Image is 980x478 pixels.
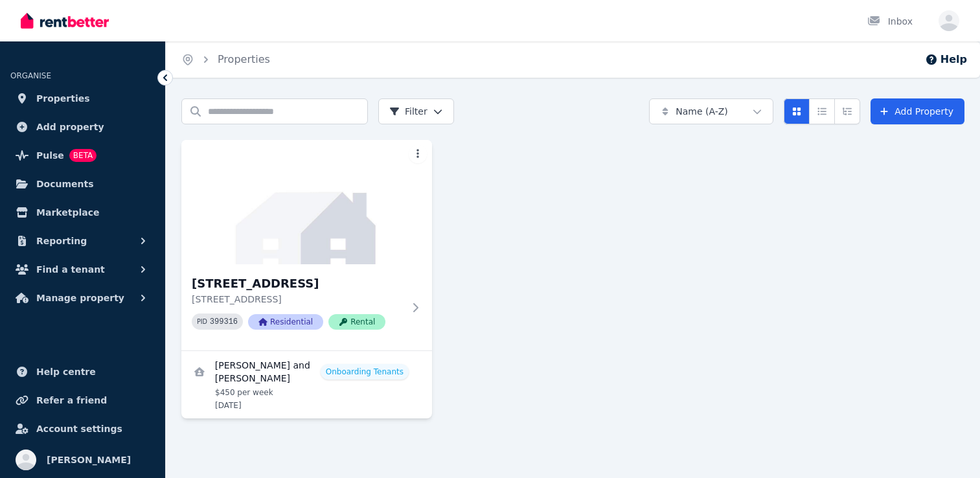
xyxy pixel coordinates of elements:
[10,171,155,197] a: Documents
[10,85,155,111] a: Properties
[676,105,728,118] span: Name (A-Z)
[36,233,87,249] span: Reporting
[218,53,270,65] a: Properties
[10,199,155,225] a: Marketplace
[210,317,238,326] code: 399316
[21,11,109,30] img: RentBetter
[192,275,404,293] h3: [STREET_ADDRESS]
[10,71,51,80] span: ORGANISE
[10,114,155,140] a: Add property
[409,145,427,163] button: More options
[36,290,124,306] span: Manage property
[649,98,773,124] button: Name (A-Z)
[248,314,323,330] span: Residential
[36,421,122,437] span: Account settings
[36,119,104,135] span: Add property
[10,256,155,282] button: Find a tenant
[784,98,860,124] div: View options
[328,314,385,330] span: Rental
[10,416,155,442] a: Account settings
[834,98,860,124] button: Expanded list view
[192,293,404,306] p: [STREET_ADDRESS]
[389,105,427,118] span: Filter
[47,452,131,468] span: [PERSON_NAME]
[181,140,432,350] a: 41 Wollombi Rd, Millfield[STREET_ADDRESS][STREET_ADDRESS]PID 399316ResidentialRental
[36,91,90,106] span: Properties
[36,262,105,277] span: Find a tenant
[10,359,155,385] a: Help centre
[36,205,99,220] span: Marketplace
[10,387,155,413] a: Refer a friend
[10,142,155,168] a: PulseBETA
[925,52,967,67] button: Help
[36,148,64,163] span: Pulse
[69,149,97,162] span: BETA
[867,15,913,28] div: Inbox
[378,98,454,124] button: Filter
[181,140,432,264] img: 41 Wollombi Rd, Millfield
[10,228,155,254] button: Reporting
[784,98,810,124] button: Card view
[36,176,94,192] span: Documents
[10,285,155,311] button: Manage property
[809,98,835,124] button: Compact list view
[166,41,286,78] nav: Breadcrumb
[36,393,107,408] span: Refer a friend
[197,318,207,325] small: PID
[36,364,96,380] span: Help centre
[871,98,964,124] a: Add Property
[181,351,432,418] a: View details for Luke Macgregor and Trudy Bailey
